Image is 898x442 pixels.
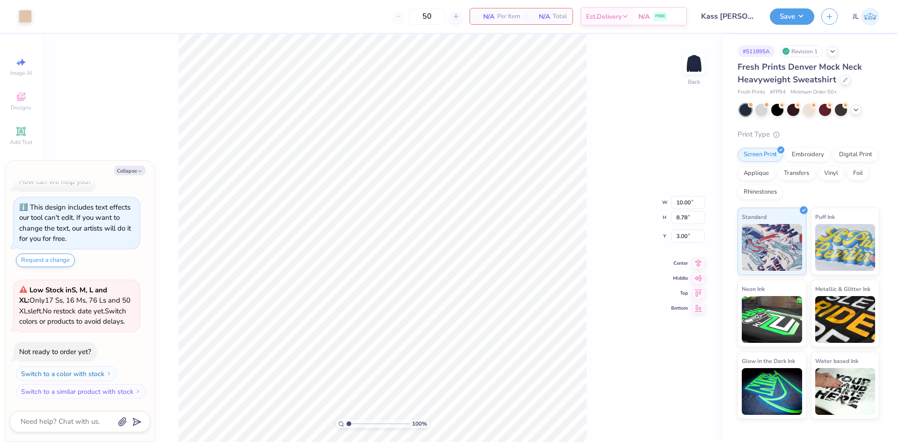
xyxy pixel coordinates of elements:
[742,284,765,294] span: Neon Ink
[135,389,141,394] img: Switch to a similar product with stock
[10,138,32,146] span: Add Text
[16,254,75,267] button: Request a change
[114,166,145,175] button: Collapse
[19,203,131,244] div: This design includes text effects our tool can't edit. If you want to change the text, our artist...
[818,167,844,181] div: Vinyl
[778,167,815,181] div: Transfers
[738,185,783,199] div: Rhinestones
[671,305,688,312] span: Bottom
[694,7,763,26] input: Untitled Design
[738,129,879,140] div: Print Type
[409,8,445,25] input: – –
[19,285,130,326] span: Only 17 Ss, 16 Ms, 76 Ls and 50 XLs left. Switch colors or products to avoid delays.
[476,12,494,22] span: N/A
[790,88,837,96] span: Minimum Order: 50 +
[738,88,765,96] span: Fresh Prints
[655,13,665,20] span: FREE
[847,167,869,181] div: Foil
[688,78,700,86] div: Back
[19,285,107,305] strong: Low Stock in S, M, L and XL :
[815,296,876,343] img: Metallic & Glitter Ink
[853,7,879,26] a: JL
[770,88,786,96] span: # FP94
[738,167,775,181] div: Applique
[586,12,622,22] span: Est. Delivery
[671,290,688,297] span: Top
[738,45,775,57] div: # 511895A
[786,148,830,162] div: Embroidery
[106,371,112,377] img: Switch to a color with stock
[815,368,876,415] img: Water based Ink
[742,212,767,222] span: Standard
[738,61,862,85] span: Fresh Prints Denver Mock Neck Heavyweight Sweatshirt
[815,224,876,271] img: Puff Ink
[638,12,650,22] span: N/A
[11,104,31,111] span: Designs
[497,12,520,22] span: Per Item
[853,11,859,22] span: JL
[19,347,91,356] div: Not ready to order yet?
[742,368,802,415] img: Glow in the Dark Ink
[815,356,858,366] span: Water based Ink
[815,212,835,222] span: Puff Ink
[553,12,567,22] span: Total
[412,420,427,428] span: 100 %
[770,8,814,25] button: Save
[671,260,688,267] span: Center
[780,45,823,57] div: Revision 1
[16,366,117,381] button: Switch to a color with stock
[43,306,105,316] span: No restock date yet.
[671,275,688,282] span: Middle
[10,69,32,77] span: Image AI
[685,54,703,73] img: Back
[742,356,795,366] span: Glow in the Dark Ink
[531,12,550,22] span: N/A
[815,284,870,294] span: Metallic & Glitter Ink
[738,148,783,162] div: Screen Print
[833,148,878,162] div: Digital Print
[16,384,146,399] button: Switch to a similar product with stock
[742,224,802,271] img: Standard
[742,296,802,343] img: Neon Ink
[19,177,91,186] div: How can we help you?
[861,7,879,26] img: Jairo Laqui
